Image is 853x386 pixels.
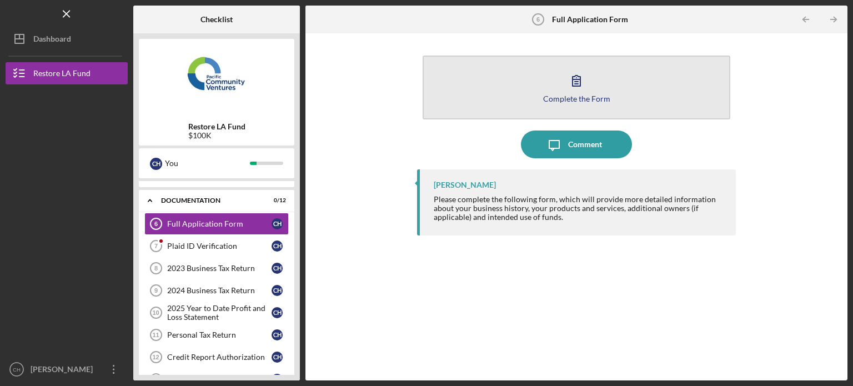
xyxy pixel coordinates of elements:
[167,264,272,273] div: 2023 Business Tax Return
[28,358,100,383] div: [PERSON_NAME]
[272,218,283,229] div: C H
[272,307,283,318] div: C H
[13,367,21,373] text: CH
[521,131,632,158] button: Comment
[272,329,283,340] div: C H
[6,358,128,380] button: CH[PERSON_NAME]
[6,28,128,50] button: Dashboard
[272,374,283,385] div: C H
[167,219,272,228] div: Full Application Form
[144,324,289,346] a: 11Personal Tax ReturnCH
[152,332,159,338] tspan: 11
[167,286,272,295] div: 2024 Business Tax Return
[167,304,272,322] div: 2025 Year to Date Profit and Loss Statement
[152,354,159,360] tspan: 12
[536,16,540,23] tspan: 6
[188,131,245,140] div: $100K
[154,220,158,227] tspan: 6
[543,94,610,103] div: Complete the Form
[167,242,272,250] div: Plaid ID Verification
[266,197,286,204] div: 0 / 12
[552,15,628,24] b: Full Application Form
[167,330,272,339] div: Personal Tax Return
[161,197,258,204] div: Documentation
[144,213,289,235] a: 6Full Application FormCH
[33,62,91,87] div: Restore LA Fund
[6,62,128,84] button: Restore LA Fund
[434,181,496,189] div: [PERSON_NAME]
[150,158,162,170] div: C H
[33,28,71,53] div: Dashboard
[272,285,283,296] div: C H
[434,195,725,222] div: Please complete the following form, which will provide more detailed information about your busin...
[154,265,158,272] tspan: 8
[165,154,250,173] div: You
[200,15,233,24] b: Checklist
[423,56,730,119] button: Complete the Form
[144,279,289,302] a: 92024 Business Tax ReturnCH
[144,235,289,257] a: 7Plaid ID VerificationCH
[139,44,294,111] img: Product logo
[152,309,159,316] tspan: 10
[272,240,283,252] div: C H
[272,263,283,274] div: C H
[272,352,283,363] div: C H
[167,353,272,362] div: Credit Report Authorization
[154,287,158,294] tspan: 9
[188,122,245,131] b: Restore LA Fund
[144,159,289,182] a: Eligibility Criteria MetCH
[154,243,158,249] tspan: 7
[144,346,289,368] a: 12Credit Report AuthorizationCH
[568,131,602,158] div: Comment
[144,257,289,279] a: 82023 Business Tax ReturnCH
[144,302,289,324] a: 102025 Year to Date Profit and Loss StatementCH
